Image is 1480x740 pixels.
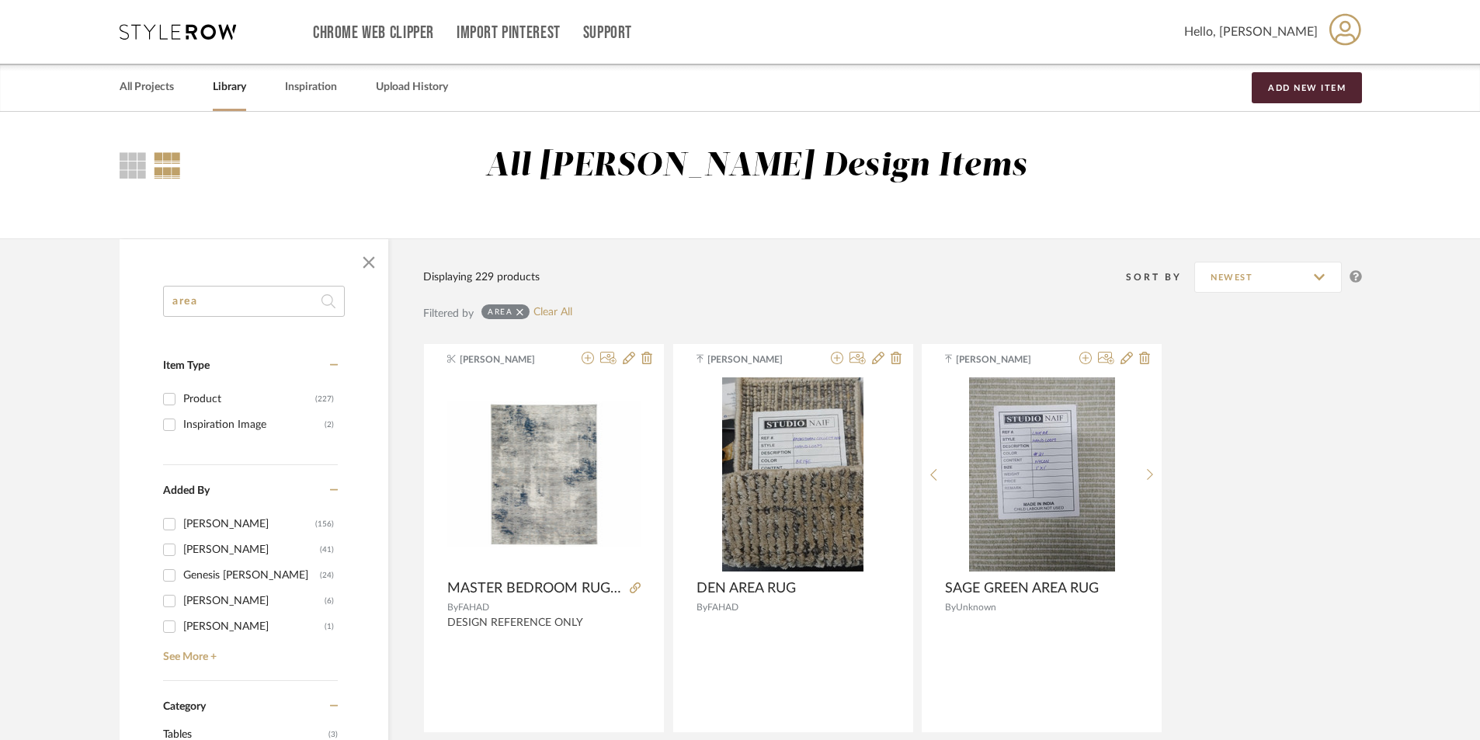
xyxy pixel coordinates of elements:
img: SAGE GREEN AREA RUG [969,377,1115,572]
span: [PERSON_NAME] [460,353,558,367]
div: (1) [325,614,334,639]
span: SAGE GREEN AREA RUG [945,580,1099,597]
a: Support [583,26,632,40]
div: area [488,307,512,317]
img: MASTER BEDROOM RUG REFERENCE [447,401,641,547]
div: [PERSON_NAME] [183,614,325,639]
div: DESIGN REFERENCE ONLY [447,617,641,643]
div: (6) [325,589,334,613]
div: Product [183,387,315,412]
div: [PERSON_NAME] [183,589,325,613]
a: Chrome Web Clipper [313,26,434,40]
span: By [447,603,458,612]
input: Search within 229 results [163,286,345,317]
span: Item Type [163,360,210,371]
span: [PERSON_NAME] [956,353,1054,367]
div: (156) [315,512,334,537]
a: Clear All [533,306,572,319]
div: [PERSON_NAME] [183,537,320,562]
span: MASTER BEDROOM RUG REFERENCE [447,580,624,597]
a: Import Pinterest [457,26,561,40]
button: Close [353,247,384,278]
span: FAHAD [707,603,738,612]
button: Add New Item [1252,72,1362,103]
div: [PERSON_NAME] [183,512,315,537]
span: Category [163,700,206,714]
span: FAHAD [458,603,489,612]
a: Upload History [376,77,448,98]
span: Hello, [PERSON_NAME] [1184,23,1318,41]
span: DEN AREA RUG [697,580,796,597]
a: Inspiration [285,77,337,98]
img: DEN AREA RUG [722,377,863,572]
a: All Projects [120,77,174,98]
span: By [945,603,956,612]
div: Inspiration Image [183,412,325,437]
a: Library [213,77,246,98]
a: See More + [159,639,338,664]
span: By [697,603,707,612]
div: Filtered by [423,305,474,322]
div: All [PERSON_NAME] Design Items [485,147,1027,186]
div: Genesis [PERSON_NAME] [183,563,320,588]
div: (24) [320,563,334,588]
div: Sort By [1126,269,1194,285]
span: Unknown [956,603,996,612]
span: Added By [163,485,210,496]
div: Displaying 229 products [423,269,540,286]
div: (227) [315,387,334,412]
div: (2) [325,412,334,437]
span: [PERSON_NAME] [707,353,805,367]
div: (41) [320,537,334,562]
